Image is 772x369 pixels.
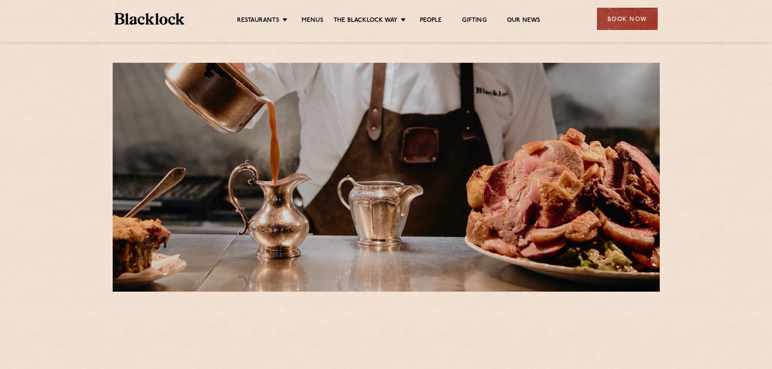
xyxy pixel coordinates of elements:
a: Menus [302,17,323,26]
a: The Blacklock Way [334,17,398,26]
a: Restaurants [237,17,279,26]
div: Book Now [597,8,658,30]
a: Gifting [462,17,486,26]
a: Our News [507,17,541,26]
a: People [420,17,442,26]
img: BL_Textured_Logo-footer-cropped.svg [115,13,185,25]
